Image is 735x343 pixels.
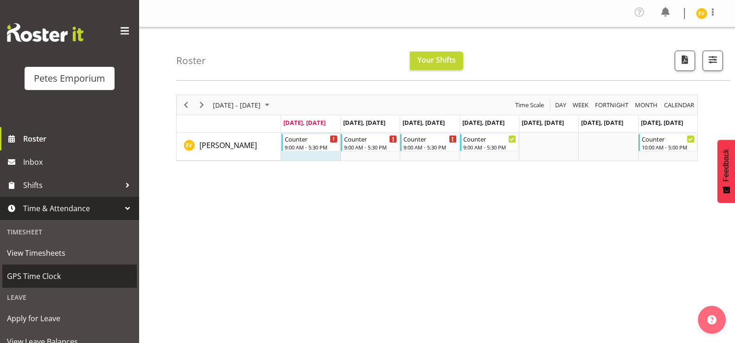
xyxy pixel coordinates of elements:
img: Rosterit website logo [7,23,83,42]
a: View Timesheets [2,241,137,265]
span: Roster [23,132,134,146]
span: Your Shifts [417,55,456,65]
span: Shifts [23,178,121,192]
span: View Timesheets [7,246,132,260]
button: Download a PDF of the roster according to the set date range. [675,51,695,71]
div: Timesheet [2,222,137,241]
button: Feedback - Show survey [717,140,735,203]
div: Petes Emporium [34,71,105,85]
h4: Roster [176,55,206,66]
button: Filter Shifts [703,51,723,71]
span: Apply for Leave [7,311,132,325]
span: Inbox [23,155,134,169]
button: Your Shifts [410,52,463,70]
img: eva-vailini10223.jpg [696,8,707,19]
div: Leave [2,288,137,307]
a: Apply for Leave [2,307,137,330]
span: Time & Attendance [23,201,121,215]
span: GPS Time Clock [7,269,132,283]
span: Feedback [722,149,730,181]
a: GPS Time Clock [2,265,137,288]
img: help-xxl-2.png [707,315,716,324]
